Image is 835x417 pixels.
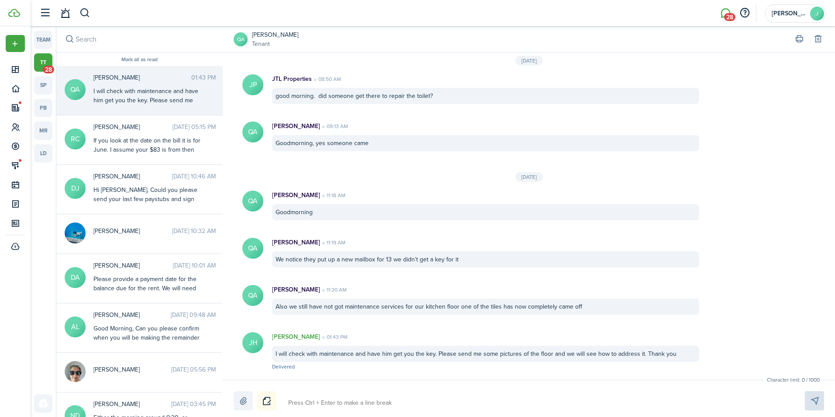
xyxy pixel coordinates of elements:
[793,33,805,45] button: Print
[93,365,171,374] span: Joshua Callahan
[121,57,158,63] button: Mark all as read
[312,75,341,83] time: 08:50 AM
[173,122,216,132] time: [DATE] 05:15 PM
[234,32,248,46] a: QA
[37,5,53,21] button: Open sidebar
[272,332,320,341] p: [PERSON_NAME]
[6,35,25,52] button: Open menu
[172,172,216,181] time: [DATE] 10:46 AM
[63,33,76,45] button: Search
[272,238,320,247] p: [PERSON_NAME]
[65,129,86,149] avatar-text: RC
[320,122,348,130] time: 09:13 AM
[65,361,86,382] img: Joshua Callahan
[272,285,320,294] p: [PERSON_NAME]
[257,391,276,410] button: Notice
[56,26,223,52] input: search
[93,226,172,236] span: Bradley Fenwick
[43,66,54,73] span: 28
[320,333,348,341] time: 01:43 PM
[171,365,216,374] time: [DATE] 05:56 PM
[242,332,263,353] avatar-text: JH
[242,74,263,95] avatar-text: JP
[272,135,699,151] div: Goodmorning, yes someone came
[272,74,312,83] p: JTL Properties
[272,122,320,131] p: [PERSON_NAME]
[171,400,216,409] time: [DATE] 03:45 PM
[320,239,345,247] time: 11:19 AM
[272,251,699,268] div: We notice they put up a new mailbox for 13 we didn’t get a key for it
[252,30,298,39] a: [PERSON_NAME]
[93,261,173,270] span: Demetrius Anderson
[93,400,171,409] span: Nicholas Danas
[272,191,320,200] p: [PERSON_NAME]
[65,178,86,199] avatar-text: DJ
[57,2,73,24] a: Notifications
[812,33,824,45] button: Delete
[171,310,216,320] time: [DATE] 09:48 AM
[765,376,822,384] small: Character limit: 0 / 1000
[320,286,347,294] time: 11:20 AM
[65,267,86,288] avatar-text: DA
[93,172,172,181] span: Dana Jackson
[93,310,171,320] span: Anahis Lewis
[8,9,20,17] img: TenantCloud
[34,144,52,163] a: ld
[34,31,52,49] a: team
[34,99,52,117] a: pb
[242,285,263,306] avatar-text: QA
[272,88,699,104] div: good morning. did someone get there to repair the toilet?
[242,191,263,212] avatar-text: QA
[172,226,216,236] time: [DATE] 10:32 AM
[173,261,216,270] time: [DATE] 10:01 AM
[810,7,824,21] avatar-text: J
[272,363,295,371] span: Delivered
[65,222,86,243] img: Bradley Fenwick
[272,346,699,362] div: I will check with maintenance and have him get you the key. Please send me some pictures of the f...
[772,10,807,17] span: Jennifer
[93,122,173,132] span: Robert Caminiti
[252,39,298,49] a: Tenant
[191,73,216,82] time: 01:43 PM
[34,122,52,140] a: mr
[93,73,191,82] span: Quindee Adams
[515,172,543,182] div: [DATE]
[93,87,203,123] div: I will check with maintenance and have him get you the key. Please send me some pictures of the f...
[79,6,90,21] button: Search
[737,6,752,21] button: Open resource center
[34,76,52,94] a: sp
[320,191,345,199] time: 11:18 AM
[65,79,86,100] avatar-text: QA
[93,136,203,200] div: If you look at the date on the bill it is for June. I assume your $83 is from then until now. You...
[93,275,203,311] div: Please provide a payment date for the balance due for the rent. We will need to proceed with lega...
[93,185,203,222] div: Hi [PERSON_NAME], Could you please send your last few paystubs and sign the lease renewal that wa...
[242,122,263,142] avatar-text: QA
[242,238,263,259] avatar-text: QA
[515,56,543,66] div: [DATE]
[93,324,203,351] div: Good Morning, Can you please confirm when you will be making the remainder of the rent payment.
[65,316,86,337] avatar-text: AL
[272,299,699,315] div: Also we still have not got maintenance services for our kitchen floor one of the tiles has now co...
[34,53,52,72] a: tt
[272,204,699,220] div: Goodmorning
